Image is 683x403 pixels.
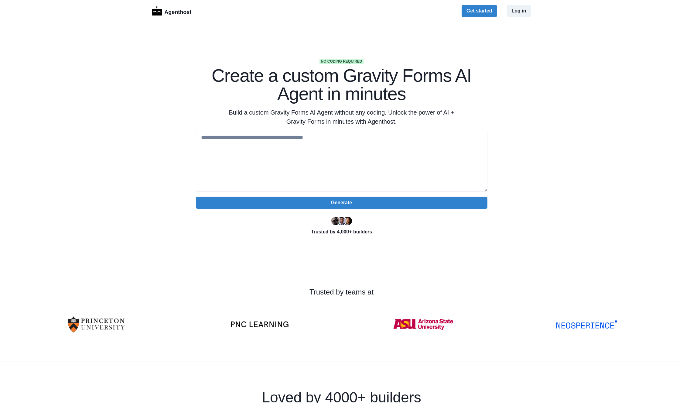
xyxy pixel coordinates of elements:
p: Build a custom Gravity Forms AI Agent without any coding. Unlock the power of AI + Gravity Forms ... [225,108,458,126]
img: ASU-Logo.png [393,307,454,342]
h1: Create a custom Gravity Forms AI Agent in minutes [196,67,487,103]
a: LogoAgenthost [152,6,192,16]
p: Trusted by teams at [19,287,664,298]
img: NSP_Logo_Blue.svg [556,320,617,329]
img: University-of-Princeton-Logo.png [66,307,127,342]
button: Generate [196,197,487,209]
img: Kent Dodds [343,217,352,225]
button: Get started [462,5,497,17]
img: Ryan Florence [331,217,340,225]
img: Logo [152,6,162,15]
span: No coding required [319,59,363,64]
button: Log in [507,5,531,17]
img: PNC-LEARNING-Logo-v2.1.webp [229,321,290,328]
p: Agenthost [164,6,191,16]
p: Trusted by 4,000+ builders [196,228,487,236]
img: Segun Adebayo [337,217,346,225]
